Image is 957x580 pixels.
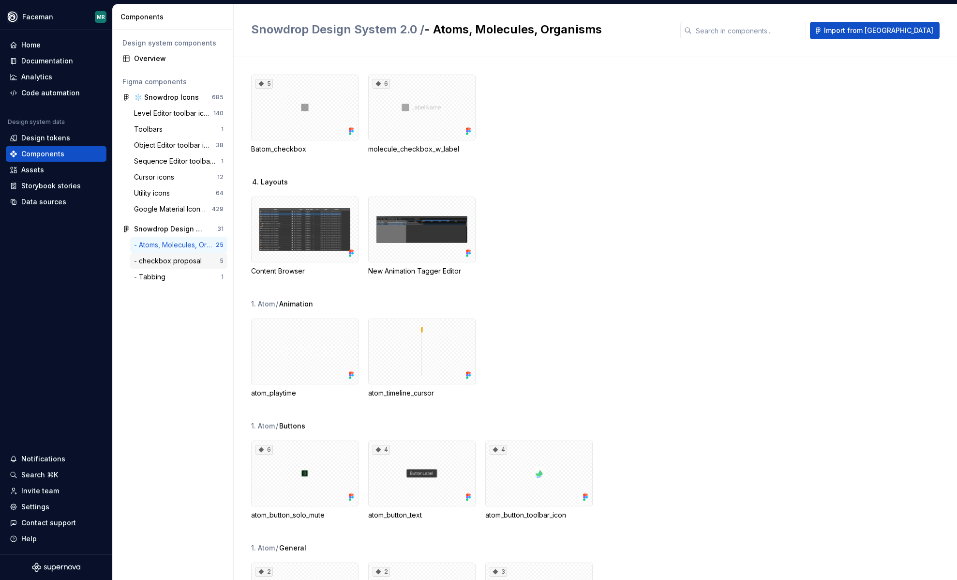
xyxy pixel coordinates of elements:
[134,172,178,182] div: Cursor icons
[119,90,227,105] a: ❄️ Snowdrop Icons685
[122,38,224,48] div: Design system components
[368,266,476,276] div: New Animation Tagger Editor
[251,299,275,309] div: 1. Atom
[216,189,224,197] div: 64
[130,201,227,217] a: Google Material Icons (Icon Browser)429
[6,146,106,162] a: Components
[485,510,593,520] div: atom_button_toolbar_icon
[21,149,64,159] div: Components
[130,269,227,285] a: - Tabbing1
[251,421,275,431] div: 1. Atom
[134,54,224,63] div: Overview
[212,205,224,213] div: 429
[21,133,70,143] div: Design tokens
[485,441,593,520] div: 4atom_button_toolbar_icon
[220,257,224,265] div: 5
[130,153,227,169] a: Sequence Editor toolbar icons1
[21,502,49,512] div: Settings
[130,253,227,269] a: - checkbox proposal5
[21,181,81,191] div: Storybook stories
[21,470,58,480] div: Search ⌘K
[221,125,224,133] div: 1
[251,22,424,36] span: Snowdrop Design System 2.0 /
[279,543,306,553] span: General
[134,124,166,134] div: Toolbars
[251,75,359,154] div: 5Batom_checkbox
[8,118,65,126] div: Design system data
[134,156,221,166] div: Sequence Editor toolbar icons
[368,197,476,276] div: New Animation Tagger Editor
[373,567,390,577] div: 2
[373,445,390,455] div: 4
[2,6,110,27] button: FacemanMR
[134,224,206,234] div: Snowdrop Design System 2.0
[130,237,227,253] a: - Atoms, Molecules, Organisms25
[212,93,224,101] div: 685
[276,543,278,553] span: /
[368,441,476,520] div: 4atom_button_text
[368,144,476,154] div: molecule_checkbox_w_label
[134,188,174,198] div: Utility icons
[255,445,273,455] div: 6
[252,177,288,187] span: 4. Layouts
[279,299,313,309] span: Animation
[6,467,106,483] button: Search ⌘K
[276,299,278,309] span: /
[251,388,359,398] div: atom_playtime
[7,11,18,23] img: 87d06435-c97f-426c-aa5d-5eb8acd3d8b3.png
[490,567,507,577] div: 3
[217,225,224,233] div: 31
[6,53,106,69] a: Documentation
[217,173,224,181] div: 12
[122,77,224,87] div: Figma components
[130,122,227,137] a: Toolbars1
[368,319,476,398] div: atom_timeline_cursor
[21,72,52,82] div: Analytics
[251,441,359,520] div: 6atom_button_solo_mute
[255,567,273,577] div: 2
[130,185,227,201] a: Utility icons64
[134,108,213,118] div: Level Editor toolbar icons
[130,137,227,153] a: Object Editor toolbar icons38
[6,531,106,547] button: Help
[251,266,359,276] div: Content Browser
[213,109,224,117] div: 140
[134,240,216,250] div: - Atoms, Molecules, Organisms
[130,169,227,185] a: Cursor icons12
[251,543,275,553] div: 1. Atom
[21,165,44,175] div: Assets
[21,88,80,98] div: Code automation
[21,56,73,66] div: Documentation
[368,510,476,520] div: atom_button_text
[251,144,359,154] div: Batom_checkbox
[6,69,106,85] a: Analytics
[97,13,105,21] div: MR
[692,22,806,39] input: Search in components...
[6,37,106,53] a: Home
[21,40,41,50] div: Home
[251,510,359,520] div: atom_button_solo_mute
[255,79,273,89] div: 5
[279,421,305,431] span: Buttons
[134,256,206,266] div: - checkbox proposal
[6,162,106,178] a: Assets
[810,22,940,39] button: Import from [GEOGRAPHIC_DATA]
[21,486,59,496] div: Invite team
[824,26,933,35] span: Import from [GEOGRAPHIC_DATA]
[6,85,106,101] a: Code automation
[251,197,359,276] div: Content Browser
[6,483,106,499] a: Invite team
[134,92,199,102] div: ❄️ Snowdrop Icons
[373,79,390,89] div: 6
[119,221,227,237] a: Snowdrop Design System 2.031
[6,194,106,210] a: Data sources
[216,141,224,149] div: 38
[21,454,65,464] div: Notifications
[120,12,229,22] div: Components
[6,451,106,467] button: Notifications
[134,204,212,214] div: Google Material Icons (Icon Browser)
[119,51,227,66] a: Overview
[6,499,106,515] a: Settings
[221,273,224,281] div: 1
[21,534,37,544] div: Help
